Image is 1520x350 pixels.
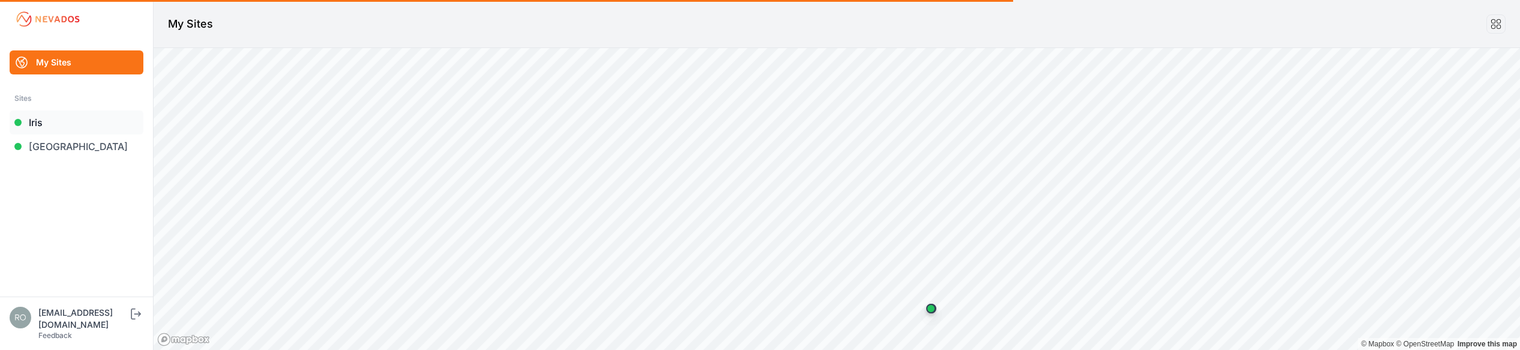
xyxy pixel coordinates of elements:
div: [EMAIL_ADDRESS][DOMAIN_NAME] [38,307,128,331]
img: Nevados [14,10,82,29]
div: Sites [14,91,139,106]
canvas: Map [154,48,1520,350]
a: Feedback [38,331,72,340]
a: Mapbox logo [157,333,210,346]
a: [GEOGRAPHIC_DATA] [10,134,143,158]
a: Mapbox [1361,340,1394,348]
h1: My Sites [168,16,213,32]
img: rono@prim.com [10,307,31,328]
a: My Sites [10,50,143,74]
a: Iris [10,110,143,134]
div: Map marker [919,297,943,321]
a: Map feedback [1458,340,1517,348]
a: OpenStreetMap [1396,340,1454,348]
